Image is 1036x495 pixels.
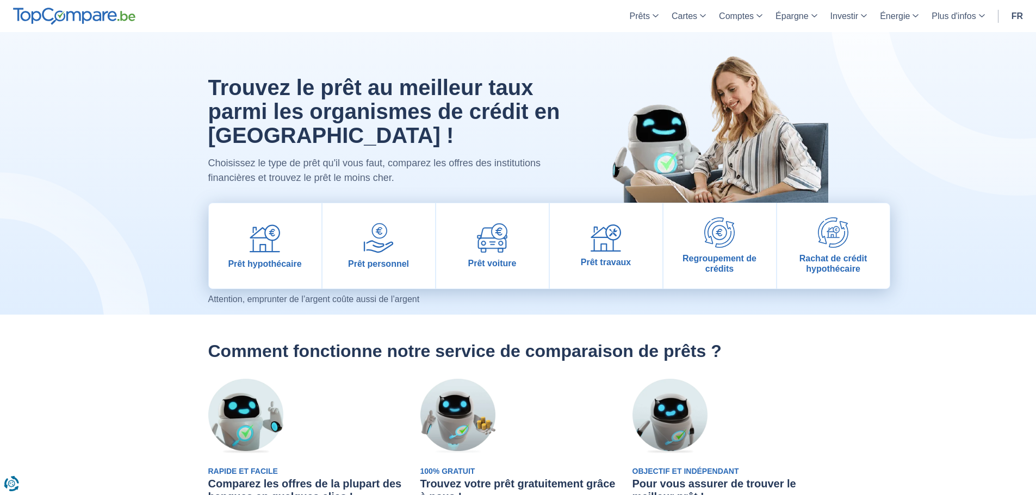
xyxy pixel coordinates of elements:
[250,223,280,253] img: Prêt hypothécaire
[781,253,885,274] span: Rachat de crédit hypothécaire
[581,257,631,267] span: Prêt travaux
[209,203,321,289] a: Prêt hypothécaire
[348,259,409,269] span: Prêt personnel
[363,223,394,253] img: Prêt personnel
[668,253,772,274] span: Regroupement de crédits
[322,203,435,289] a: Prêt personnel
[420,379,495,454] img: 100% Gratuit
[591,224,621,252] img: Prêt travaux
[208,467,278,475] span: Rapide et Facile
[208,76,563,147] h1: Trouvez le prêt au meilleur taux parmi les organismes de crédit en [GEOGRAPHIC_DATA] !
[477,223,507,253] img: Prêt voiture
[589,32,828,241] img: image-hero
[663,203,776,289] a: Regroupement de crédits
[436,203,549,289] a: Prêt voiture
[632,467,739,475] span: Objectif et Indépendant
[632,379,708,454] img: Objectif et Indépendant
[704,217,735,248] img: Regroupement de crédits
[228,259,301,269] span: Prêt hypothécaire
[818,217,848,248] img: Rachat de crédit hypothécaire
[550,203,662,289] a: Prêt travaux
[420,467,475,475] span: 100% Gratuit
[208,156,563,185] p: Choisissez le type de prêt qu'il vous faut, comparez les offres des institutions financières et t...
[13,8,135,25] img: TopCompare
[777,203,890,289] a: Rachat de crédit hypothécaire
[208,341,828,361] h2: Comment fonctionne notre service de comparaison de prêts ?
[208,379,283,454] img: Rapide et Facile
[468,258,517,268] span: Prêt voiture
